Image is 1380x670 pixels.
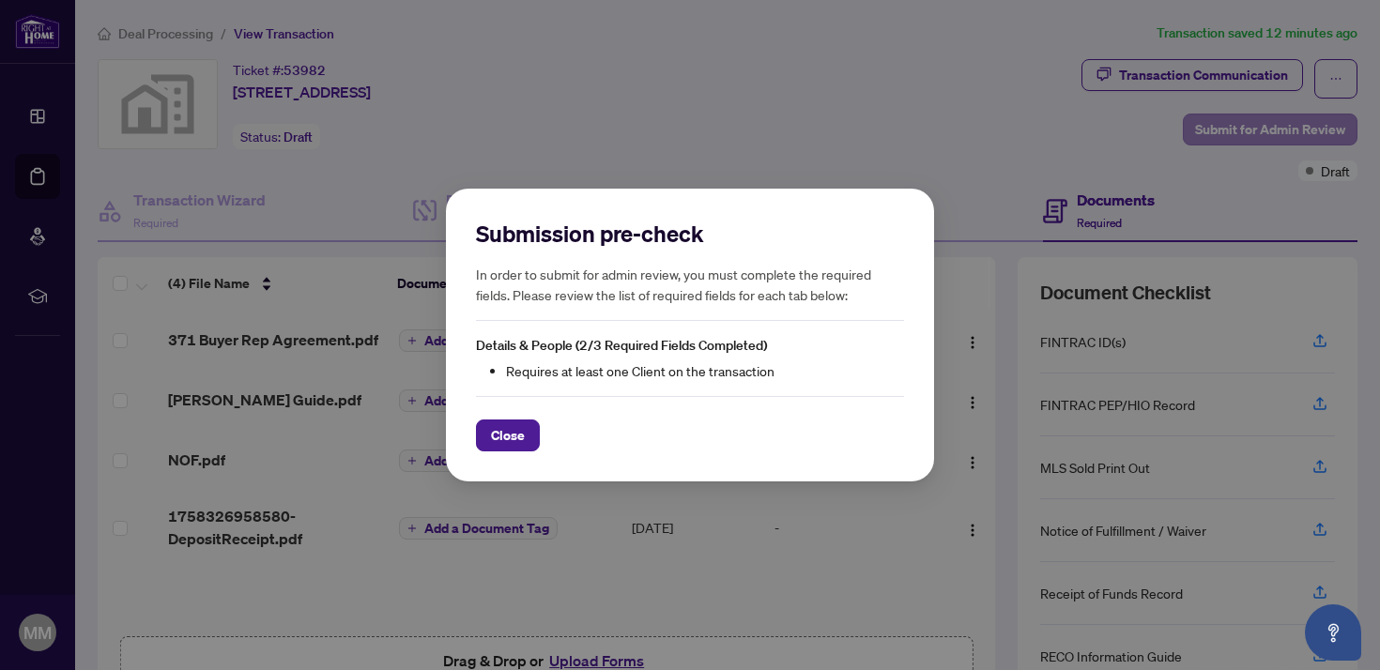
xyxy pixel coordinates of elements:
span: Details & People (2/3 Required Fields Completed) [476,337,767,354]
h2: Submission pre-check [476,219,904,249]
button: Open asap [1305,604,1361,661]
li: Requires at least one Client on the transaction [506,360,904,381]
button: Close [476,419,540,451]
span: Close [491,420,525,450]
h5: In order to submit for admin review, you must complete the required fields. Please review the lis... [476,264,904,305]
